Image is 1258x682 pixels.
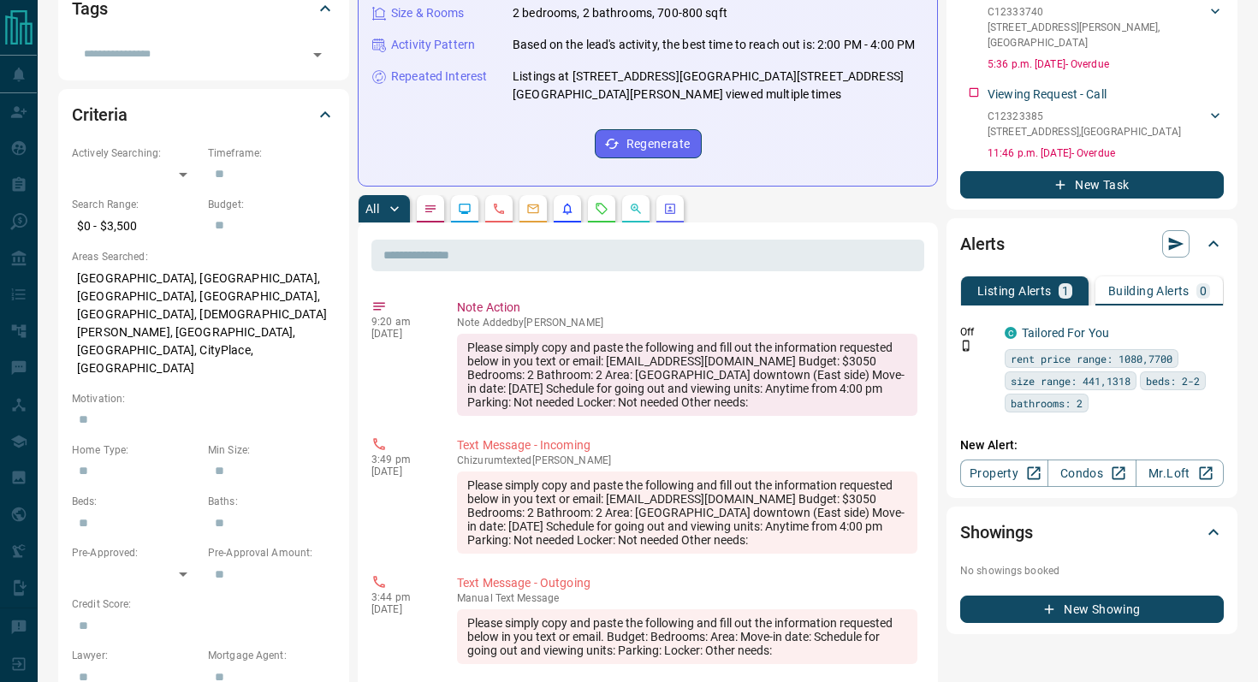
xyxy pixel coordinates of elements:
p: 3:49 pm [371,454,431,466]
p: Note Action [457,299,917,317]
p: Activity Pattern [391,36,475,54]
svg: Notes [424,202,437,216]
p: Pre-Approval Amount: [208,545,335,560]
svg: Listing Alerts [561,202,574,216]
span: beds: 2-2 [1146,372,1200,389]
p: New Alert: [960,436,1224,454]
p: Viewing Request - Call [988,86,1107,104]
div: C12333740[STREET_ADDRESS][PERSON_NAME],[GEOGRAPHIC_DATA] [988,1,1224,54]
p: Based on the lead's activity, the best time to reach out is: 2:00 PM - 4:00 PM [513,36,915,54]
div: Please simply copy and paste the following and fill out the information requested below in you te... [457,334,917,416]
h2: Criteria [72,101,128,128]
svg: Calls [492,202,506,216]
button: Regenerate [595,129,702,158]
p: 1 [1062,285,1069,297]
button: New Task [960,171,1224,199]
p: Text Message - Outgoing [457,574,917,592]
p: All [365,203,379,215]
div: Criteria [72,94,335,135]
a: Tailored For You [1022,326,1109,340]
svg: Lead Browsing Activity [458,202,472,216]
p: 2 bedrooms, 2 bathrooms, 700-800 sqft [513,4,727,22]
p: Size & Rooms [391,4,465,22]
p: Chizurum texted [PERSON_NAME] [457,454,917,466]
p: C12323385 [988,109,1181,124]
a: Condos [1047,460,1136,487]
div: Please simply copy and paste the following and fill out the information requested below in you te... [457,471,917,554]
p: $0 - $3,500 [72,212,199,240]
p: 9:20 am [371,316,431,328]
svg: Agent Actions [663,202,677,216]
p: [DATE] [371,466,431,477]
svg: Push Notification Only [960,340,972,352]
p: Mortgage Agent: [208,648,335,663]
p: 3:44 pm [371,591,431,603]
h2: Showings [960,519,1033,546]
svg: Opportunities [629,202,643,216]
p: [DATE] [371,328,431,340]
p: Listings at [STREET_ADDRESS][GEOGRAPHIC_DATA][STREET_ADDRESS][GEOGRAPHIC_DATA][PERSON_NAME] viewe... [513,68,923,104]
p: Repeated Interest [391,68,487,86]
p: Off [960,324,994,340]
p: Pre-Approved: [72,545,199,560]
span: rent price range: 1080,7700 [1011,350,1172,367]
p: Text Message [457,592,917,604]
p: Min Size: [208,442,335,458]
span: size range: 441,1318 [1011,372,1130,389]
button: New Showing [960,596,1224,623]
svg: Requests [595,202,608,216]
div: C12323385[STREET_ADDRESS],[GEOGRAPHIC_DATA] [988,105,1224,143]
p: [STREET_ADDRESS] , [GEOGRAPHIC_DATA] [988,124,1181,139]
p: Building Alerts [1108,285,1190,297]
p: [STREET_ADDRESS][PERSON_NAME] , [GEOGRAPHIC_DATA] [988,20,1207,50]
div: Please simply copy and paste the following and fill out the information requested below in you te... [457,609,917,664]
p: Budget: [208,197,335,212]
p: C12333740 [988,4,1207,20]
p: Actively Searching: [72,145,199,161]
p: Baths: [208,494,335,509]
span: manual [457,592,493,604]
svg: Emails [526,202,540,216]
p: Areas Searched: [72,249,335,264]
p: Home Type: [72,442,199,458]
div: Alerts [960,223,1224,264]
div: Showings [960,512,1224,553]
p: Listing Alerts [977,285,1052,297]
div: condos.ca [1005,327,1017,339]
p: [GEOGRAPHIC_DATA], [GEOGRAPHIC_DATA], [GEOGRAPHIC_DATA], [GEOGRAPHIC_DATA], [GEOGRAPHIC_DATA], [D... [72,264,335,383]
p: [DATE] [371,603,431,615]
a: Property [960,460,1048,487]
p: Motivation: [72,391,335,406]
p: Note Added by [PERSON_NAME] [457,317,917,329]
p: Lawyer: [72,648,199,663]
p: Text Message - Incoming [457,436,917,454]
p: Search Range: [72,197,199,212]
p: 5:36 p.m. [DATE] - Overdue [988,56,1224,72]
p: Timeframe: [208,145,335,161]
p: 0 [1200,285,1207,297]
p: No showings booked [960,563,1224,578]
p: 11:46 p.m. [DATE] - Overdue [988,145,1224,161]
p: Beds: [72,494,199,509]
button: Open [306,43,329,67]
h2: Alerts [960,230,1005,258]
p: Credit Score: [72,596,335,612]
span: bathrooms: 2 [1011,394,1083,412]
a: Mr.Loft [1136,460,1224,487]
